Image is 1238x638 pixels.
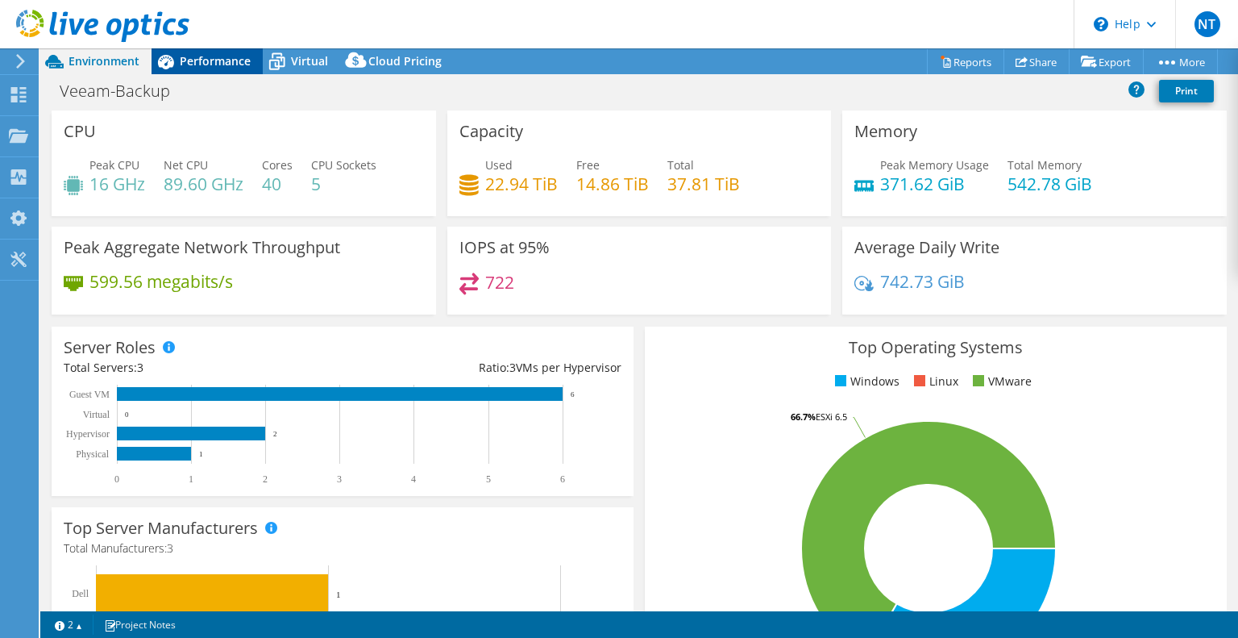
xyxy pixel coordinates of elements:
a: Reports [927,49,1004,74]
h4: 14.86 TiB [576,175,649,193]
text: 2 [273,430,277,438]
h4: 542.78 GiB [1007,175,1092,193]
text: 2 [263,473,268,485]
span: 3 [167,540,173,556]
h3: Memory [854,123,917,140]
span: Peak Memory Usage [880,157,989,173]
h4: 722 [485,273,514,291]
h4: 89.60 GHz [164,175,243,193]
tspan: 66.7% [791,411,816,423]
span: CPU Sockets [311,157,376,173]
h1: Veeam-Backup [52,82,195,100]
text: 4 [411,473,416,485]
text: 3 [337,473,342,485]
h3: Peak Aggregate Network Throughput [64,239,340,256]
li: Windows [831,373,899,390]
h4: 371.62 GiB [880,175,989,193]
span: Performance [180,53,251,69]
span: Free [576,157,600,173]
h3: Capacity [459,123,523,140]
a: Share [1003,49,1070,74]
text: 1 [336,590,341,599]
svg: \n [1094,17,1108,31]
text: Physical [76,448,109,460]
span: 3 [509,360,516,375]
h3: Top Server Manufacturers [64,519,258,537]
a: Print [1159,80,1214,102]
text: 6 [571,390,575,398]
h3: Top Operating Systems [657,339,1215,357]
h4: 22.94 TiB [485,175,558,193]
a: Export [1069,49,1144,74]
text: Dell [72,588,89,599]
h4: 40 [262,175,293,193]
span: Total Memory [1007,157,1082,173]
text: 5 [486,473,491,485]
text: 0 [125,411,129,419]
span: Net CPU [164,157,208,173]
text: Guest VM [69,389,110,400]
tspan: ESXi 6.5 [816,411,847,423]
text: 1 [199,450,203,458]
span: 3 [137,360,143,375]
div: Ratio: VMs per Hypervisor [343,359,621,377]
span: NT [1194,11,1220,37]
h4: 599.56 megabits/s [89,273,233,290]
h4: 742.73 GiB [880,273,965,290]
div: Total Servers: [64,359,343,377]
span: Virtual [291,53,328,69]
text: 0 [114,473,119,485]
h4: Total Manufacturers: [64,540,621,557]
li: Linux [910,373,958,390]
a: Project Notes [93,615,187,635]
h3: CPU [64,123,96,140]
span: Cloud Pricing [368,53,442,69]
a: More [1143,49,1218,74]
a: 2 [44,615,93,635]
h3: Average Daily Write [854,239,999,256]
span: Total [667,157,694,173]
li: VMware [969,373,1032,390]
span: Cores [262,157,293,173]
h3: IOPS at 95% [459,239,550,256]
span: Peak CPU [89,157,139,173]
h3: Server Roles [64,339,156,357]
h4: 5 [311,175,376,193]
h4: 16 GHz [89,175,145,193]
text: 1 [189,473,193,485]
text: Hypervisor [66,428,110,440]
text: Virtual [83,409,110,420]
span: Used [485,157,513,173]
span: Environment [69,53,139,69]
h4: 37.81 TiB [667,175,740,193]
text: 6 [560,473,565,485]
